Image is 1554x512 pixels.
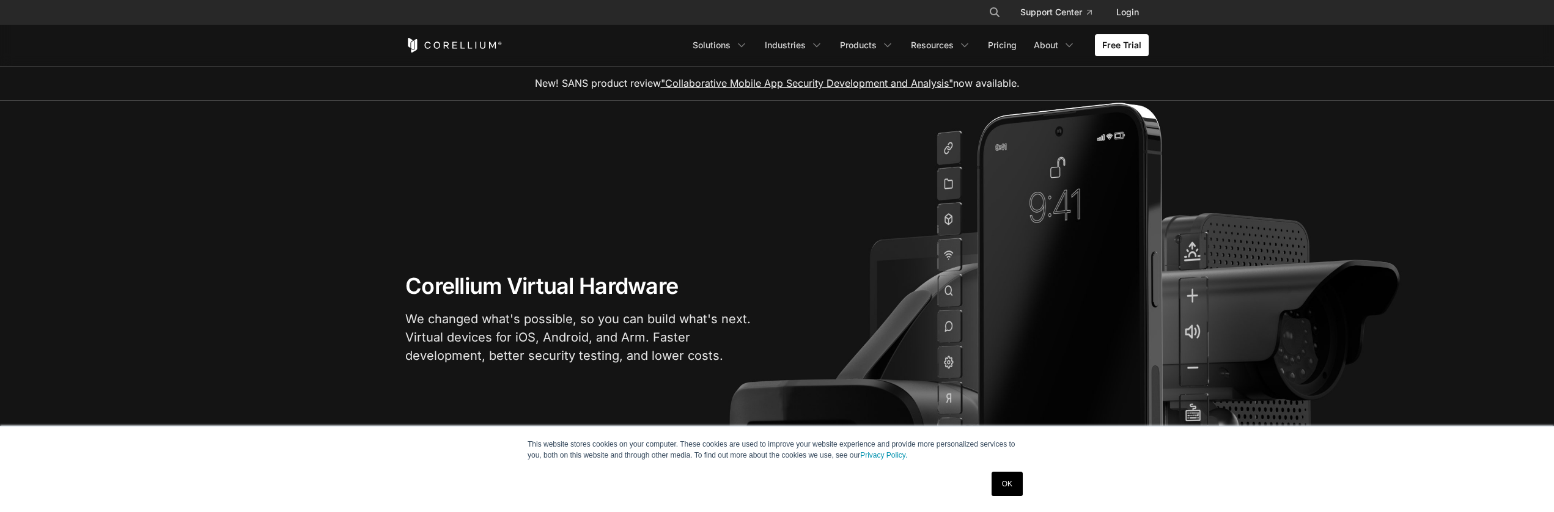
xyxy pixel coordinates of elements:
[984,1,1006,23] button: Search
[1026,34,1083,56] a: About
[405,310,772,365] p: We changed what's possible, so you can build what's next. Virtual devices for iOS, Android, and A...
[405,38,503,53] a: Corellium Home
[992,472,1023,496] a: OK
[685,34,755,56] a: Solutions
[904,34,978,56] a: Resources
[535,77,1020,89] span: New! SANS product review now available.
[1107,1,1149,23] a: Login
[981,34,1024,56] a: Pricing
[974,1,1149,23] div: Navigation Menu
[685,34,1149,56] div: Navigation Menu
[833,34,901,56] a: Products
[1011,1,1102,23] a: Support Center
[405,272,772,300] h1: Corellium Virtual Hardware
[1095,34,1149,56] a: Free Trial
[860,451,907,459] a: Privacy Policy.
[757,34,830,56] a: Industries
[528,439,1026,461] p: This website stores cookies on your computer. These cookies are used to improve your website expe...
[661,77,953,89] a: "Collaborative Mobile App Security Development and Analysis"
